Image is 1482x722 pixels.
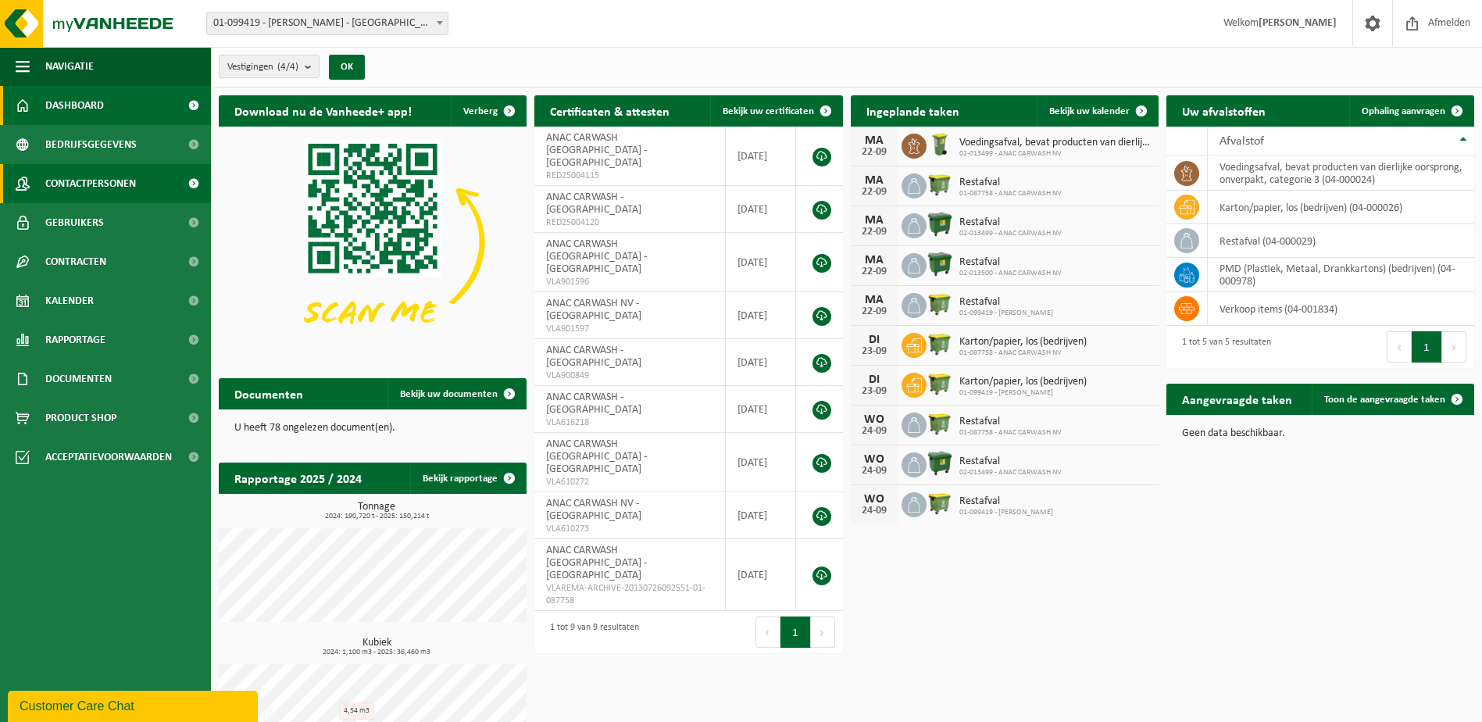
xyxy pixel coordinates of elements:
span: Restafval [959,456,1062,468]
td: [DATE] [726,186,797,233]
span: Gebruikers [45,203,104,242]
button: Previous [1387,331,1412,363]
span: RED25004115 [546,170,713,182]
div: 22-09 [859,227,890,238]
a: Bekijk uw certificaten [710,95,841,127]
span: Ophaling aanvragen [1362,106,1445,116]
td: restafval (04-000029) [1208,224,1474,258]
count: (4/4) [277,62,298,72]
span: 2024: 1,100 m3 - 2025: 36,460 m3 [227,649,527,656]
div: 23-09 [859,386,890,397]
div: MA [859,214,890,227]
span: VLAREMA-ARCHIVE-20130726092551-01-087758 [546,582,713,607]
span: Restafval [959,416,1062,428]
button: 1 [1412,331,1442,363]
p: Geen data beschikbaar. [1182,428,1459,439]
div: 24-09 [859,506,890,516]
span: Bekijk uw documenten [400,389,498,399]
a: Ophaling aanvragen [1349,95,1473,127]
div: 23-09 [859,346,890,357]
span: VLA900849 [546,370,713,382]
div: MA [859,294,890,306]
img: Download de VHEPlus App [219,127,527,358]
span: ANAC CARWASH [GEOGRAPHIC_DATA] - [GEOGRAPHIC_DATA] [546,545,647,581]
span: 01-099419 - [PERSON_NAME] [959,508,1053,517]
span: Restafval [959,216,1062,229]
img: WB-1100-HPE-GN-01 [927,450,953,477]
td: voedingsafval, bevat producten van dierlijke oorsprong, onverpakt, categorie 3 (04-000024) [1208,156,1474,191]
h3: Kubiek [227,638,527,656]
iframe: chat widget [8,688,261,722]
div: MA [859,134,890,147]
span: ANAC CARWASH [GEOGRAPHIC_DATA] - [GEOGRAPHIC_DATA] [546,132,647,169]
div: WO [859,413,890,426]
span: Bekijk uw certificaten [723,106,814,116]
span: Restafval [959,296,1053,309]
button: OK [329,55,365,80]
span: 01-099419 - ANAC CARWASH - WILRIJK [207,13,448,34]
h2: Aangevraagde taken [1166,384,1308,414]
div: 22-09 [859,306,890,317]
div: 24-09 [859,466,890,477]
span: ANAC CARWASH [GEOGRAPHIC_DATA] - [GEOGRAPHIC_DATA] [546,438,647,475]
img: WB-0140-HPE-GN-50 [927,131,953,158]
div: DI [859,334,890,346]
h2: Certificaten & attesten [534,95,685,126]
div: WO [859,493,890,506]
div: DI [859,374,890,386]
td: [DATE] [726,292,797,339]
td: karton/papier, los (bedrijven) (04-000026) [1208,191,1474,224]
span: ANAC CARWASH [GEOGRAPHIC_DATA] - [GEOGRAPHIC_DATA] [546,238,647,275]
div: 24-09 [859,426,890,437]
span: VLA610273 [546,523,713,535]
div: 22-09 [859,187,890,198]
div: MA [859,174,890,187]
td: [DATE] [726,339,797,386]
img: WB-1100-HPE-GN-51 [927,331,953,357]
div: MA [859,254,890,266]
span: VLA610272 [546,476,713,488]
span: VLA901596 [546,276,713,288]
button: Vestigingen(4/4) [219,55,320,78]
h2: Uw afvalstoffen [1166,95,1281,126]
button: Next [811,617,835,648]
img: WB-1100-HPE-GN-01 [927,211,953,238]
span: ANAC CARWASH - [GEOGRAPHIC_DATA] [546,391,641,416]
span: Karton/papier, los (bedrijven) [959,336,1087,348]
span: ANAC CARWASH NV - [GEOGRAPHIC_DATA] [546,498,641,522]
span: Verberg [463,106,498,116]
span: 01-099419 - [PERSON_NAME] [959,309,1053,318]
div: 4,54 m3 [339,702,374,720]
img: WB-1100-HPE-GN-51 [927,291,953,317]
span: Vestigingen [227,55,298,79]
span: 01-087758 - ANAC CARWASH NV [959,189,1062,198]
a: Bekijk uw kalender [1037,95,1157,127]
span: 01-087758 - ANAC CARWASH NV [959,348,1087,358]
span: Bekijk uw kalender [1049,106,1130,116]
td: [DATE] [726,539,797,611]
h2: Documenten [219,378,319,409]
span: Contracten [45,242,106,281]
span: 01-087758 - ANAC CARWASH NV [959,428,1062,438]
button: Verberg [451,95,525,127]
span: VLA901597 [546,323,713,335]
button: 1 [780,617,811,648]
td: [DATE] [726,433,797,492]
p: U heeft 78 ongelezen document(en). [234,423,511,434]
span: Kalender [45,281,94,320]
span: Navigatie [45,47,94,86]
span: Afvalstof [1220,135,1264,148]
span: ANAC CARWASH - [GEOGRAPHIC_DATA] [546,191,641,216]
div: 22-09 [859,147,890,158]
span: RED25004120 [546,216,713,229]
span: 02-013499 - ANAC CARWASH NV [959,229,1062,238]
td: verkoop items (04-001834) [1208,292,1474,326]
strong: [PERSON_NAME] [1259,17,1337,29]
div: 1 tot 5 van 5 resultaten [1174,330,1271,364]
span: Restafval [959,256,1062,269]
span: Contactpersonen [45,164,136,203]
span: Product Shop [45,399,116,438]
span: 02-013499 - ANAC CARWASH NV [959,149,1151,159]
span: Rapportage [45,320,105,359]
div: WO [859,453,890,466]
